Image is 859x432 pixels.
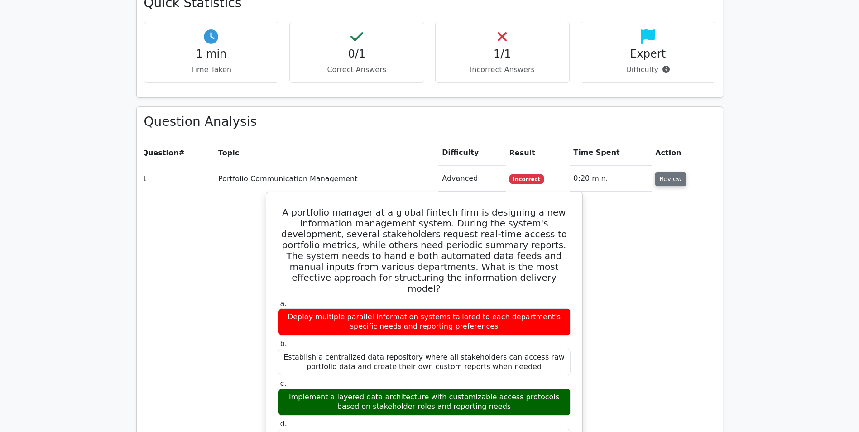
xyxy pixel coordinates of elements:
h5: A portfolio manager at a global fintech firm is designing a new information management system. Du... [277,207,571,294]
h4: 0/1 [297,48,417,61]
div: Deploy multiple parallel information systems tailored to each department's specific needs and rep... [278,308,571,336]
span: b. [280,339,287,348]
span: Incorrect [509,174,544,183]
th: Result [506,140,570,166]
h3: Question Analysis [144,114,715,130]
div: Implement a layered data architecture with customizable access protocols based on stakeholder rol... [278,389,571,416]
h4: 1/1 [443,48,562,61]
td: Portfolio Communication Management [215,166,438,192]
p: Incorrect Answers [443,64,562,75]
div: Establish a centralized data repository where all stakeholders can access raw portfolio data and ... [278,349,571,376]
td: 0:20 min. [570,166,652,192]
th: Topic [215,140,438,166]
h4: 1 min [152,48,271,61]
p: Difficulty [588,64,708,75]
td: Advanced [438,166,505,192]
span: Question [142,149,179,157]
span: c. [280,379,287,388]
span: d. [280,419,287,428]
span: a. [280,299,287,308]
button: Review [655,172,686,186]
th: # [139,140,215,166]
td: 1 [139,166,215,192]
th: Difficulty [438,140,505,166]
th: Action [652,140,710,166]
p: Time Taken [152,64,271,75]
p: Correct Answers [297,64,417,75]
h4: Expert [588,48,708,61]
th: Time Spent [570,140,652,166]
